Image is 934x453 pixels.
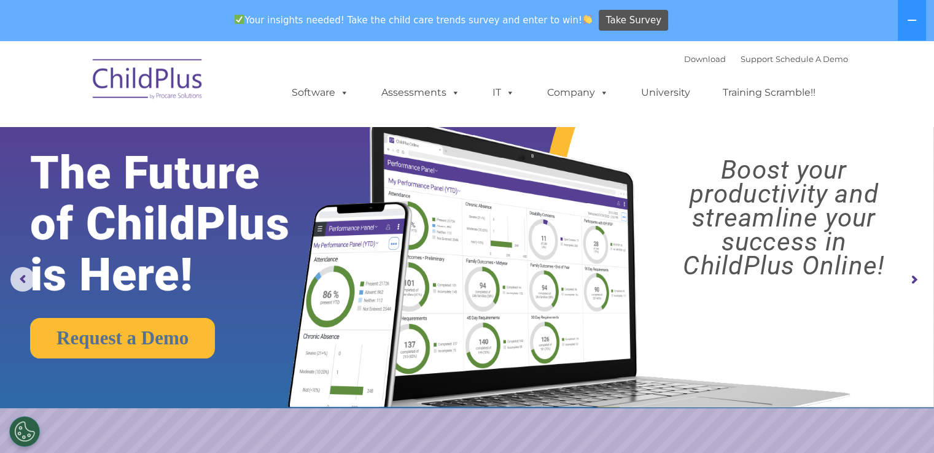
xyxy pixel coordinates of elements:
[583,15,592,24] img: 👏
[535,80,621,105] a: Company
[30,318,215,358] a: Request a Demo
[599,10,668,31] a: Take Survey
[369,80,472,105] a: Assessments
[30,147,329,300] rs-layer: The Future of ChildPlus is Here!
[480,80,527,105] a: IT
[684,54,726,64] a: Download
[645,158,922,277] rs-layer: Boost your productivity and streamline your success in ChildPlus Online!
[279,80,361,105] a: Software
[171,131,223,141] span: Phone number
[606,10,661,31] span: Take Survey
[235,15,244,24] img: ✅
[741,54,773,64] a: Support
[9,416,40,447] button: Cookies Settings
[171,81,208,90] span: Last name
[710,80,828,105] a: Training Scramble!!
[230,8,597,32] span: Your insights needed! Take the child care trends survey and enter to win!
[629,80,702,105] a: University
[87,50,209,112] img: ChildPlus by Procare Solutions
[684,54,848,64] font: |
[776,54,848,64] a: Schedule A Demo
